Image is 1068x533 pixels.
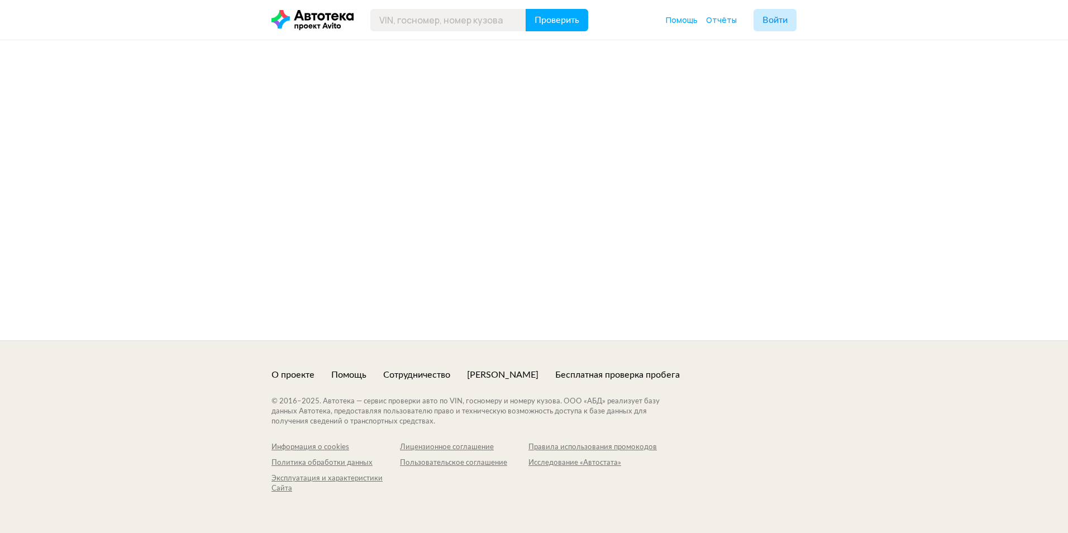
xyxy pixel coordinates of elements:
div: © 2016– 2025 . Автотека — сервис проверки авто по VIN, госномеру и номеру кузова. ООО «АБД» реали... [271,397,682,427]
span: Войти [762,16,788,25]
span: Проверить [535,16,579,25]
a: [PERSON_NAME] [467,369,538,381]
button: Войти [754,9,797,31]
button: Проверить [526,9,588,31]
a: Помощь [666,15,698,26]
a: Исследование «Автостата» [528,458,657,468]
span: Помощь [666,15,698,25]
a: Бесплатная проверка пробега [555,369,680,381]
a: Информация о cookies [271,442,400,453]
a: Эксплуатация и характеристики Сайта [271,474,400,494]
a: Помощь [331,369,366,381]
a: Правила использования промокодов [528,442,657,453]
a: Отчёты [706,15,737,26]
a: О проекте [271,369,314,381]
a: Политика обработки данных [271,458,400,468]
span: Отчёты [706,15,737,25]
a: Пользовательское соглашение [400,458,528,468]
a: Сотрудничество [383,369,450,381]
a: Лицензионное соглашение [400,442,528,453]
input: VIN, госномер, номер кузова [370,9,526,31]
